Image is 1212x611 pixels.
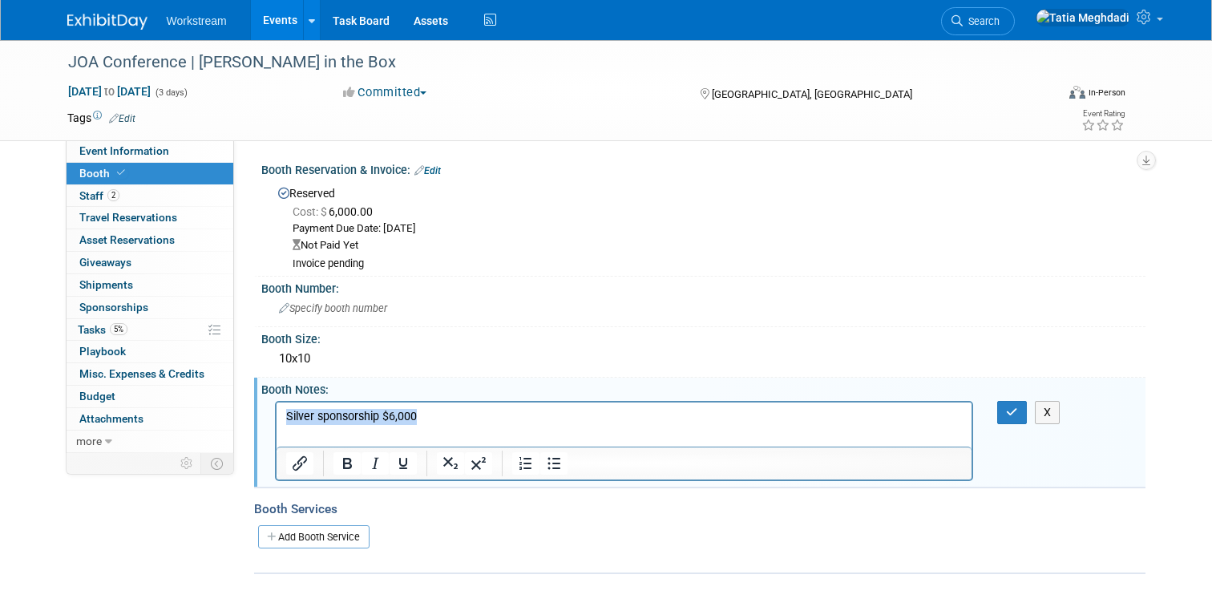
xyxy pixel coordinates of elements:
div: Booth Services [254,500,1145,518]
span: 6,000.00 [293,205,379,218]
a: Staff2 [67,185,233,207]
div: Invoice pending [293,257,1133,271]
button: Italic [362,452,389,475]
span: Specify booth number [279,302,387,314]
div: JOA Conference | [PERSON_NAME] in the Box [63,48,1036,77]
a: Attachments [67,408,233,430]
button: Bullet list [540,452,568,475]
a: Sponsorships [67,297,233,318]
span: [DATE] [DATE] [67,84,151,99]
div: Event Rating [1081,110,1125,118]
a: Booth [67,163,233,184]
a: Shipments [67,274,233,296]
button: Superscript [465,452,492,475]
span: Giveaways [79,256,131,269]
a: Edit [414,165,441,176]
a: Budget [67,386,233,407]
span: (3 days) [154,87,188,98]
span: Sponsorships [79,301,148,314]
div: Not Paid Yet [293,238,1133,253]
span: to [102,85,117,98]
button: Subscript [437,452,464,475]
a: Tasks5% [67,319,233,341]
span: 5% [110,323,127,335]
button: Committed [337,84,433,101]
span: Booth [79,167,128,180]
a: Asset Reservations [67,229,233,251]
span: Tasks [78,323,127,336]
a: Misc. Expenses & Credits [67,363,233,385]
span: Event Information [79,144,169,157]
button: Insert/edit link [286,452,313,475]
span: [GEOGRAPHIC_DATA], [GEOGRAPHIC_DATA] [712,88,912,100]
a: Travel Reservations [67,207,233,229]
td: Personalize Event Tab Strip [173,453,201,474]
span: Travel Reservations [79,211,177,224]
button: Underline [390,452,417,475]
a: Giveaways [67,252,233,273]
span: Cost: $ [293,205,329,218]
button: Bold [333,452,361,475]
button: Numbered list [512,452,539,475]
div: Booth Size: [261,327,1145,347]
td: Tags [67,110,135,126]
span: Attachments [79,412,143,425]
div: 10x10 [273,346,1133,371]
span: Asset Reservations [79,233,175,246]
iframe: Rich Text Area [277,403,972,447]
a: Edit [109,113,135,124]
div: Booth Notes: [261,378,1145,398]
a: Search [941,7,1015,35]
span: more [76,435,102,447]
a: Playbook [67,341,233,362]
a: Add Booth Service [258,525,370,548]
button: X [1035,401,1060,424]
a: more [67,431,233,452]
span: Staff [79,189,119,202]
i: Booth reservation complete [117,168,125,177]
div: Event Format [969,83,1125,107]
div: Booth Number: [261,277,1145,297]
div: Payment Due Date: [DATE] [293,221,1133,237]
span: Workstream [167,14,227,27]
span: Shipments [79,278,133,291]
div: Booth Reservation & Invoice: [261,158,1145,179]
span: Misc. Expenses & Credits [79,367,204,380]
span: Budget [79,390,115,403]
div: Reserved [273,181,1133,271]
span: Search [963,15,1000,27]
img: Format-Inperson.png [1069,86,1085,99]
span: 2 [107,189,119,201]
span: Playbook [79,345,126,358]
a: Event Information [67,140,233,162]
img: ExhibitDay [67,14,147,30]
img: Tatia Meghdadi [1036,9,1130,26]
div: In-Person [1088,87,1125,99]
td: Toggle Event Tabs [200,453,233,474]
